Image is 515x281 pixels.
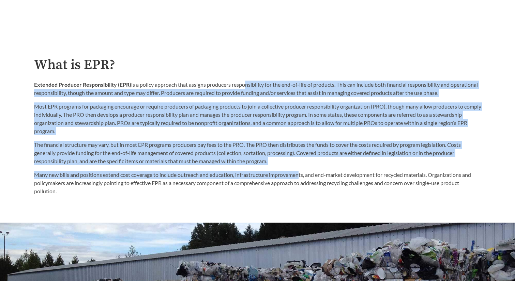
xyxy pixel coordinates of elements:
[34,81,481,97] p: is a policy approach that assigns producers responsibility for the end-of-life of products. This ...
[34,141,481,165] p: The financial structure may vary, but in most EPR programs producers pay fees to the PRO. The PRO...
[34,81,131,88] strong: Extended Producer Responsibility (EPR)
[34,171,481,195] p: Many new bills and positions extend cost coverage to include outreach and education, infrastructu...
[34,102,481,135] p: Most EPR programs for packaging encourage or require producers of packaging products to join a co...
[34,57,481,73] h2: What is EPR?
